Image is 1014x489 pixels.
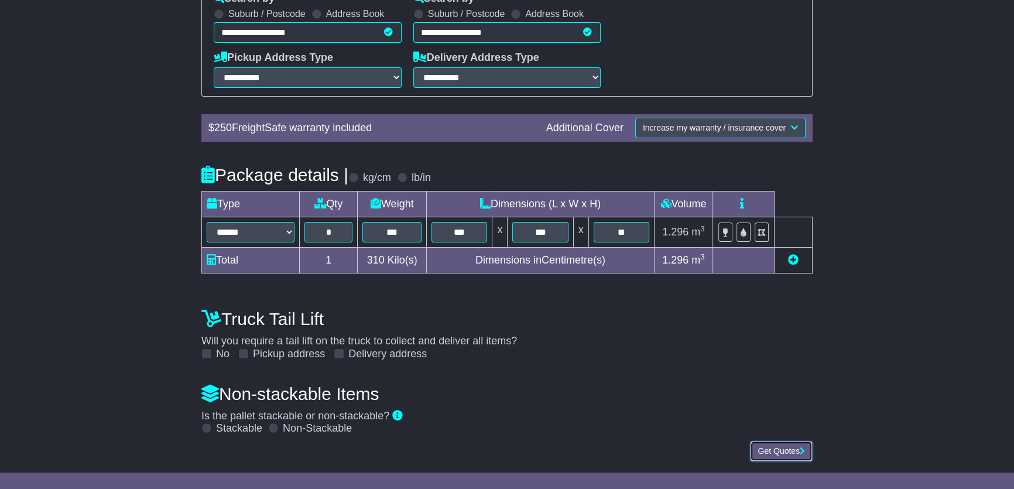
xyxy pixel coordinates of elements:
[643,123,786,132] span: Increase my warranty / insurance cover
[654,191,712,217] td: Volume
[428,8,505,19] label: Suburb / Postcode
[202,247,300,273] td: Total
[214,52,333,64] label: Pickup Address Type
[427,247,655,273] td: Dimensions in Centimetre(s)
[326,8,385,19] label: Address Book
[367,254,385,266] span: 310
[635,118,806,138] button: Increase my warranty / insurance cover
[348,348,427,361] label: Delivery address
[573,217,588,247] td: x
[700,252,705,261] sup: 3
[363,172,391,184] label: kg/cm
[201,165,348,184] h4: Package details |
[525,8,584,19] label: Address Book
[413,52,539,64] label: Delivery Address Type
[700,224,705,233] sup: 3
[691,226,705,238] span: m
[300,247,358,273] td: 1
[691,254,705,266] span: m
[201,309,813,329] h4: Truck Tail Lift
[214,122,232,134] span: 250
[283,422,352,435] label: Non-Stackable
[427,191,655,217] td: Dimensions (L x W x H)
[788,254,799,266] a: Add new item
[358,247,427,273] td: Kilo(s)
[216,348,229,361] label: No
[201,384,813,403] h4: Non-stackable Items
[662,254,688,266] span: 1.296
[216,422,262,435] label: Stackable
[228,8,306,19] label: Suburb / Postcode
[750,441,813,461] button: Get Quotes
[202,191,300,217] td: Type
[201,410,389,422] span: Is the pallet stackable or non-stackable?
[540,122,629,135] div: Additional Cover
[253,348,325,361] label: Pickup address
[662,226,688,238] span: 1.296
[196,303,818,361] div: Will you require a tail lift on the truck to collect and deliver all items?
[492,217,508,247] td: x
[412,172,431,184] label: lb/in
[358,191,427,217] td: Weight
[203,122,540,135] div: $ FreightSafe warranty included
[300,191,358,217] td: Qty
